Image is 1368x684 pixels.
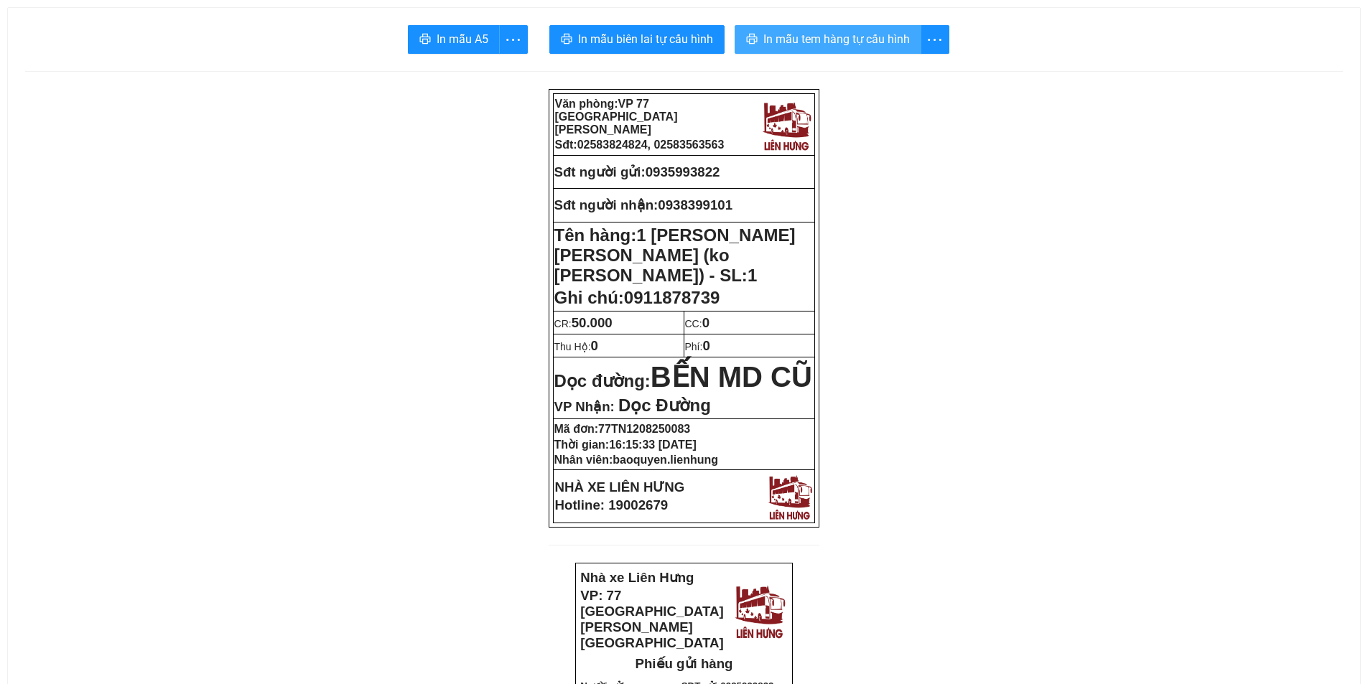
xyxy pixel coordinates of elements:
strong: Hotline: 19002679 [555,497,669,512]
span: In mẫu tem hàng tự cấu hình [763,30,910,48]
span: 1 [748,266,757,285]
strong: Nhà xe Liên Hưng [5,7,118,22]
strong: Thời gian: [554,439,697,451]
img: logo [731,581,788,640]
span: 0 [702,338,709,353]
span: In mẫu biên lai tự cấu hình [578,30,713,48]
span: 0911878739 [624,288,720,307]
span: VP Nhận: [554,399,615,414]
span: 1 [PERSON_NAME] [PERSON_NAME] (ko [PERSON_NAME]) - SL: [554,225,796,285]
strong: Sđt người gửi: [554,164,646,179]
strong: Nhà xe Liên Hưng [580,570,694,585]
span: 16:15:33 [DATE] [609,439,697,451]
span: printer [561,33,572,47]
button: printerIn mẫu A5 [408,25,500,54]
span: Dọc Đường [618,395,711,415]
strong: VP: 77 [GEOGRAPHIC_DATA][PERSON_NAME][GEOGRAPHIC_DATA] [5,25,148,88]
strong: Mã đơn: [554,423,691,435]
button: more [921,25,949,54]
span: 0 [702,315,709,330]
button: printerIn mẫu biên lai tự cấu hình [549,25,725,54]
img: logo [759,98,814,152]
strong: Nhân viên: [554,454,718,466]
span: 0 [591,338,598,353]
strong: Phiếu gửi hàng [636,656,733,671]
strong: NHÀ XE LIÊN HƯNG [555,479,685,495]
span: printer [746,33,758,47]
strong: Phiếu gửi hàng [59,93,157,108]
span: baoquyen.lienhung [613,454,718,466]
button: printerIn mẫu tem hàng tự cấu hình [735,25,921,54]
span: Thu Hộ: [554,341,598,352]
span: BẾN MD CŨ [651,361,812,393]
button: more [499,25,528,54]
span: 0935993822 [646,164,720,179]
span: 77TN1208250083 [598,423,690,435]
strong: Sđt: [555,139,725,151]
span: 02583824824, 02583563563 [577,139,725,151]
span: In mẫu A5 [437,30,488,48]
span: 50.000 [572,315,613,330]
img: logo [154,18,210,78]
strong: Tên hàng: [554,225,796,285]
strong: VP: 77 [GEOGRAPHIC_DATA][PERSON_NAME][GEOGRAPHIC_DATA] [580,588,723,650]
span: 0938399101 [658,197,732,212]
span: VP 77 [GEOGRAPHIC_DATA][PERSON_NAME] [555,98,678,136]
strong: Sđt người nhận: [554,197,659,212]
strong: Văn phòng: [555,98,678,136]
span: more [921,31,949,49]
span: more [500,31,527,49]
span: printer [419,33,431,47]
span: Phí: [685,341,710,352]
span: Ghi chú: [554,288,720,307]
span: CC: [685,318,710,329]
img: logo [765,472,814,521]
strong: Dọc đường: [554,371,812,390]
span: CR: [554,318,613,329]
